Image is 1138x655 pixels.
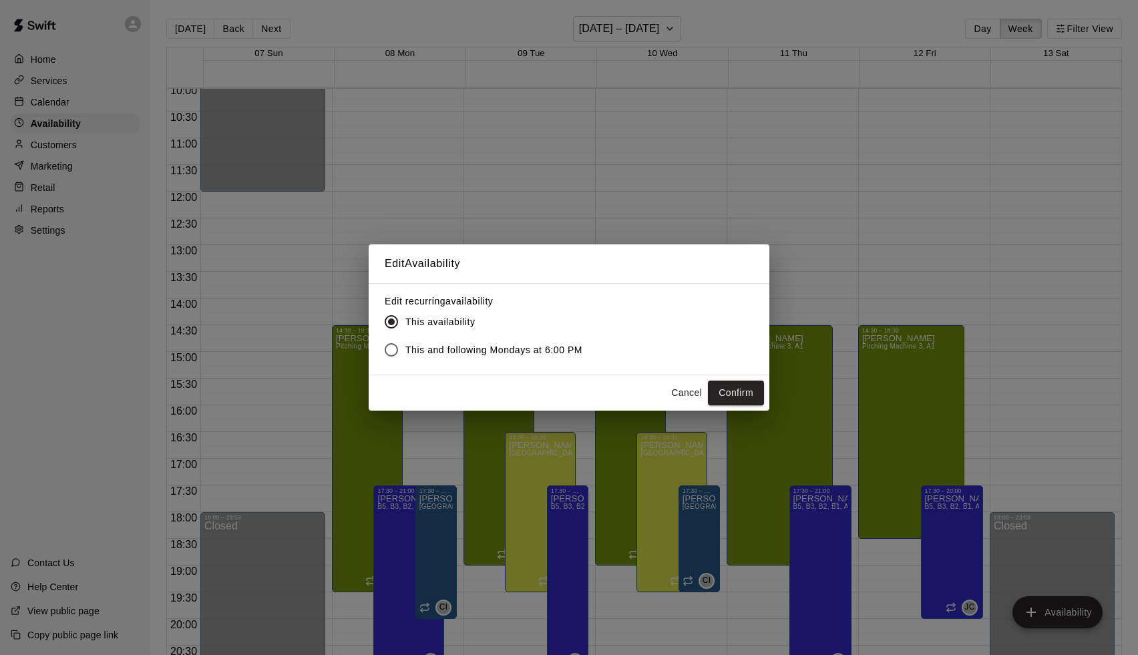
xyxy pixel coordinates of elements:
h2: Edit Availability [369,244,769,283]
label: Edit recurring availability [385,294,593,308]
span: This availability [405,315,475,329]
button: Confirm [708,381,764,405]
span: This and following Mondays at 6:00 PM [405,343,582,357]
button: Cancel [665,381,708,405]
